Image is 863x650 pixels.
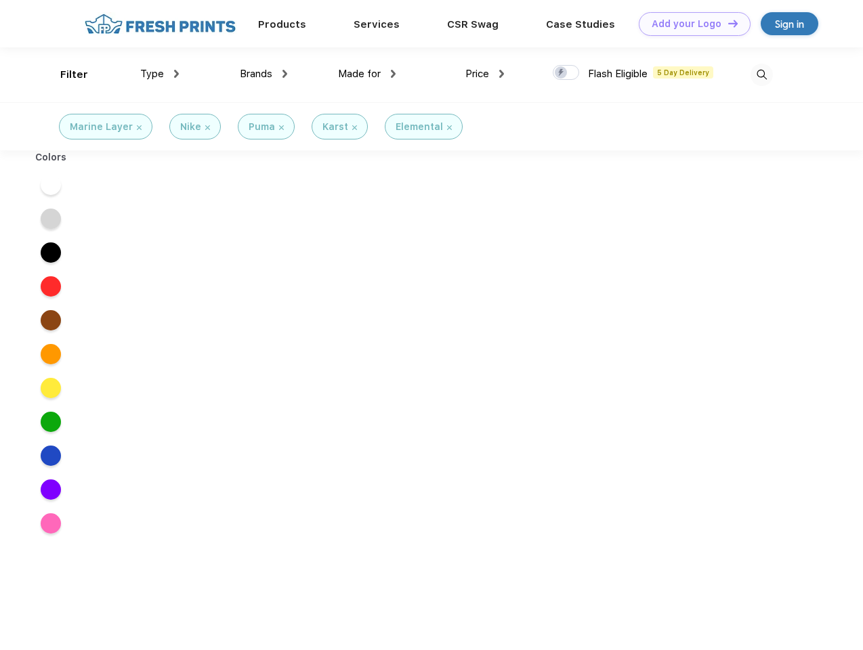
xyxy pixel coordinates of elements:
[775,16,804,32] div: Sign in
[174,70,179,78] img: dropdown.png
[282,70,287,78] img: dropdown.png
[499,70,504,78] img: dropdown.png
[391,70,396,78] img: dropdown.png
[653,66,713,79] span: 5 Day Delivery
[249,120,275,134] div: Puma
[338,68,381,80] span: Made for
[652,18,721,30] div: Add your Logo
[728,20,738,27] img: DT
[761,12,818,35] a: Sign in
[137,125,142,130] img: filter_cancel.svg
[140,68,164,80] span: Type
[352,125,357,130] img: filter_cancel.svg
[322,120,348,134] div: Karst
[258,18,306,30] a: Products
[70,120,133,134] div: Marine Layer
[447,18,499,30] a: CSR Swag
[25,150,77,165] div: Colors
[240,68,272,80] span: Brands
[588,68,648,80] span: Flash Eligible
[354,18,400,30] a: Services
[279,125,284,130] img: filter_cancel.svg
[447,125,452,130] img: filter_cancel.svg
[751,64,773,86] img: desktop_search.svg
[81,12,240,36] img: fo%20logo%202.webp
[60,67,88,83] div: Filter
[396,120,443,134] div: Elemental
[205,125,210,130] img: filter_cancel.svg
[180,120,201,134] div: Nike
[465,68,489,80] span: Price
